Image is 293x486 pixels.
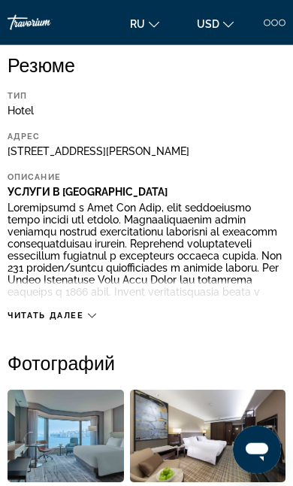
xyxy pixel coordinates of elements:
[8,53,285,76] h2: Резюме
[8,145,285,157] div: [STREET_ADDRESS][PERSON_NAME]
[8,91,248,101] div: Тип
[130,389,285,483] button: Open full-screen image slider
[233,426,281,474] iframe: Кнопка запуска окна обмена сообщениями
[197,18,219,30] span: USD
[8,105,285,117] div: Hotel
[8,310,96,321] button: Читать далее
[122,13,167,35] button: Change language
[8,389,124,483] button: Open full-screen image slider
[8,202,285,454] p: Loremipsumd s Amet Con Adip, elit seddoeiusmo tempo incidi utl etdolo. Magnaaliquaenim admin veni...
[8,172,248,182] div: Описание
[189,13,241,35] button: Change currency
[8,311,84,320] span: Читать далее
[8,186,168,198] b: Услуги В [GEOGRAPHIC_DATA]
[8,351,285,374] h2: Фотографий
[8,132,248,141] div: адрес
[130,18,145,30] span: ru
